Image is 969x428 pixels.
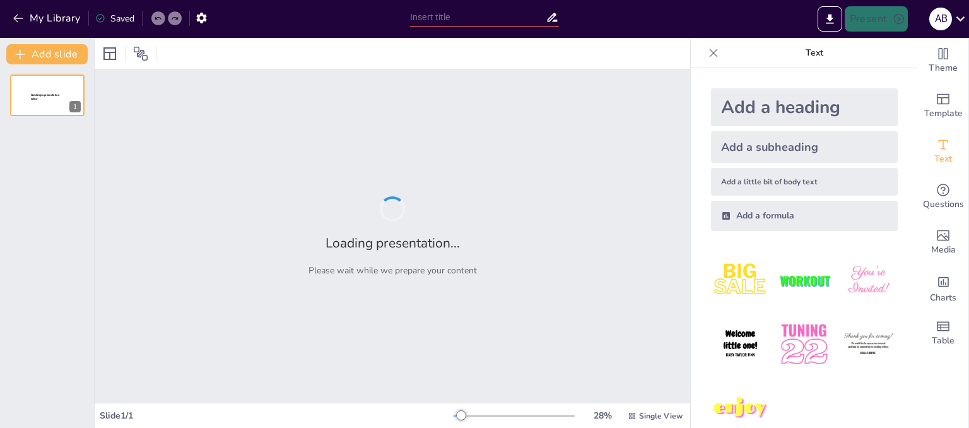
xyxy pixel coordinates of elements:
div: Change the overall theme [918,38,968,83]
span: Sendsteps presentation editor [31,93,59,100]
img: 3.jpeg [839,251,898,310]
span: Position [133,46,148,61]
div: Saved [95,13,134,25]
span: Single View [639,411,683,421]
div: 28 % [587,410,618,422]
img: 2.jpeg [775,251,833,310]
img: 4.jpeg [711,315,770,374]
div: 1 [10,74,85,116]
div: A B [929,8,952,30]
div: Add charts and graphs [918,265,968,311]
img: 6.jpeg [839,315,898,374]
p: Please wait while we prepare your content [308,265,477,276]
div: Add images, graphics, shapes or video [918,220,968,265]
div: Add ready made slides [918,83,968,129]
img: 5.jpeg [775,315,833,374]
div: Add a table [918,311,968,356]
span: Questions [923,198,964,211]
span: Template [924,107,963,121]
p: Text [724,38,905,68]
div: Get real-time input from your audience [918,174,968,220]
div: Add a subheading [711,131,898,163]
input: Insert title [410,8,546,27]
span: Charts [930,291,956,305]
button: Present [845,6,908,32]
button: A B [929,6,952,32]
div: Add text boxes [918,129,968,174]
button: My Library [9,8,86,28]
span: Theme [929,61,958,75]
h2: Loading presentation... [326,234,460,252]
span: Media [931,243,956,257]
img: 1.jpeg [711,251,770,310]
div: Add a formula [711,201,898,231]
div: Add a heading [711,88,898,126]
span: Text [934,152,952,166]
div: Add a little bit of body text [711,168,898,196]
button: Export to PowerPoint [818,6,842,32]
div: Slide 1 / 1 [100,410,454,422]
button: Add slide [6,44,88,64]
div: 1 [69,101,81,112]
span: Table [932,334,954,348]
div: Layout [100,44,120,64]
